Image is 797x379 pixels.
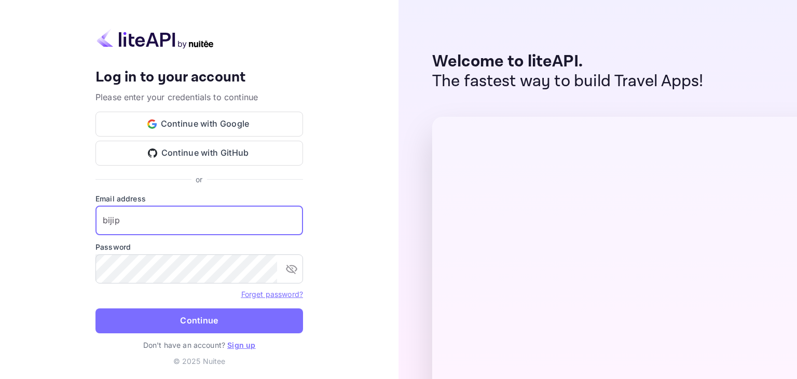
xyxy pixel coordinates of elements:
[95,29,215,49] img: liteapi
[227,341,255,349] a: Sign up
[95,241,303,252] label: Password
[95,91,303,103] p: Please enter your credentials to continue
[95,141,303,166] button: Continue with GitHub
[241,290,303,299] a: Forget password?
[95,69,303,87] h4: Log in to your account
[432,72,704,91] p: The fastest way to build Travel Apps!
[95,340,303,350] p: Don't have an account?
[95,193,303,204] label: Email address
[173,356,226,367] p: © 2025 Nuitee
[95,308,303,333] button: Continue
[95,112,303,137] button: Continue with Google
[241,289,303,299] a: Forget password?
[95,206,303,235] input: Enter your email address
[432,52,704,72] p: Welcome to liteAPI.
[196,174,202,185] p: or
[281,259,302,279] button: toggle password visibility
